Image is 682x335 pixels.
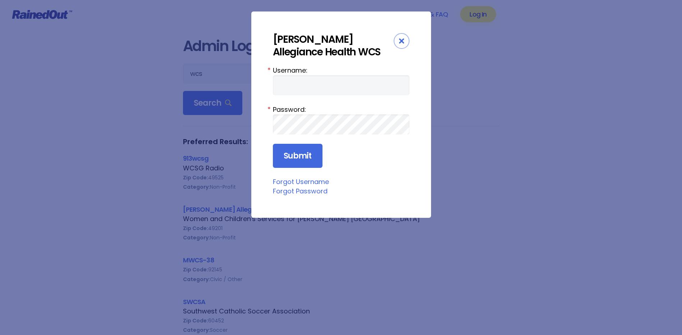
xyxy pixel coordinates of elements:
a: Forgot Password [273,187,328,196]
div: Close [394,33,409,49]
label: Password: [273,105,409,114]
input: Submit [273,144,322,168]
label: Username: [273,65,409,75]
a: Forgot Username [273,177,329,186]
div: [PERSON_NAME] Allegiance Health WCS [273,33,394,58]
